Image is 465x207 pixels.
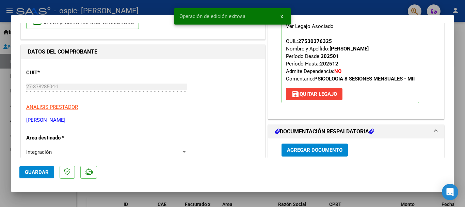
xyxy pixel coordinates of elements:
span: Quitar Legajo [291,91,337,97]
span: Guardar [25,169,49,175]
mat-icon: save [291,90,300,98]
span: Comentario: [286,76,415,82]
span: Operación de edición exitosa [179,13,245,20]
strong: DATOS DEL COMPROBANTE [28,48,97,55]
div: Ver Legajo Asociado [286,23,334,30]
p: [PERSON_NAME] [26,116,260,124]
button: Quitar Legajo [286,88,342,100]
span: CUIL: Nombre y Apellido: Período Desde: Período Hasta: Admite Dependencia: [286,38,415,82]
strong: PSICOLOGIA 8 SESIONES MENSUALES - MII [314,76,415,82]
p: Area destinado * [26,134,96,142]
button: Agregar Documento [282,144,348,156]
button: Guardar [19,166,54,178]
strong: NO [334,68,341,74]
span: ANALISIS PRESTADOR [26,104,78,110]
p: CUIT [26,69,96,77]
div: Open Intercom Messenger [442,184,458,200]
span: Agregar Documento [287,147,342,153]
strong: 202501 [321,53,339,59]
button: x [275,10,288,23]
p: Legajo preaprobado para Período de Prestación: [282,13,419,103]
div: PREAPROBACIÓN PARA INTEGRACION [268,2,444,119]
span: x [280,13,283,19]
mat-expansion-panel-header: DOCUMENTACIÓN RESPALDATORIA [268,125,444,138]
strong: [PERSON_NAME] [330,46,369,52]
h1: DOCUMENTACIÓN RESPALDATORIA [275,128,374,136]
div: 27530376325 [298,38,332,45]
strong: 202512 [320,61,338,67]
span: Integración [26,149,52,155]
